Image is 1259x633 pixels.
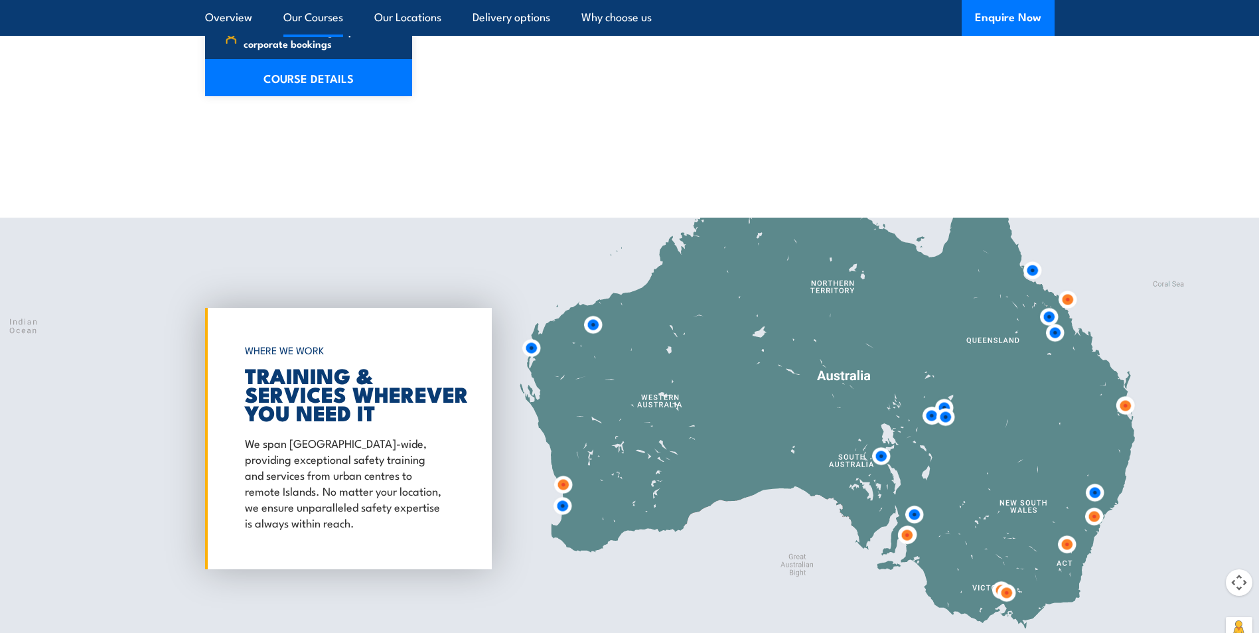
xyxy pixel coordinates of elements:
h6: WHERE WE WORK [245,338,445,362]
span: Individuals, small groups or corporate bookings [244,25,390,50]
a: COURSE DETAILS [205,59,413,96]
h2: TRAINING & SERVICES WHEREVER YOU NEED IT [245,366,445,421]
p: We span [GEOGRAPHIC_DATA]-wide, providing exceptional safety training and services from urban cen... [245,435,445,530]
button: Map camera controls [1226,569,1252,596]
